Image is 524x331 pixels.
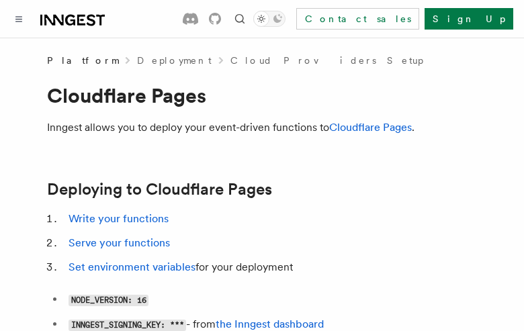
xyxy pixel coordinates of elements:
a: Sign Up [425,8,513,30]
a: Cloudflare Pages [329,121,412,134]
code: INNGEST_SIGNING_KEY: *** [69,320,186,331]
a: Deploying to Cloudflare Pages [47,180,272,199]
a: Contact sales [296,8,419,30]
h1: Cloudflare Pages [47,83,477,107]
a: the Inngest dashboard [216,318,324,330]
button: Toggle dark mode [253,11,286,27]
code: NODE_VERSION: 16 [69,295,148,306]
a: Write your functions [69,212,169,225]
button: Toggle navigation [11,11,27,27]
button: Find something... [232,11,248,27]
a: Serve your functions [69,236,170,249]
a: Set environment variables [69,261,195,273]
a: Cloud Providers Setup [230,54,423,67]
p: Inngest allows you to deploy your event-driven functions to . [47,118,477,137]
li: for your deployment [64,258,477,277]
span: Platform [47,54,118,67]
a: Deployment [137,54,212,67]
